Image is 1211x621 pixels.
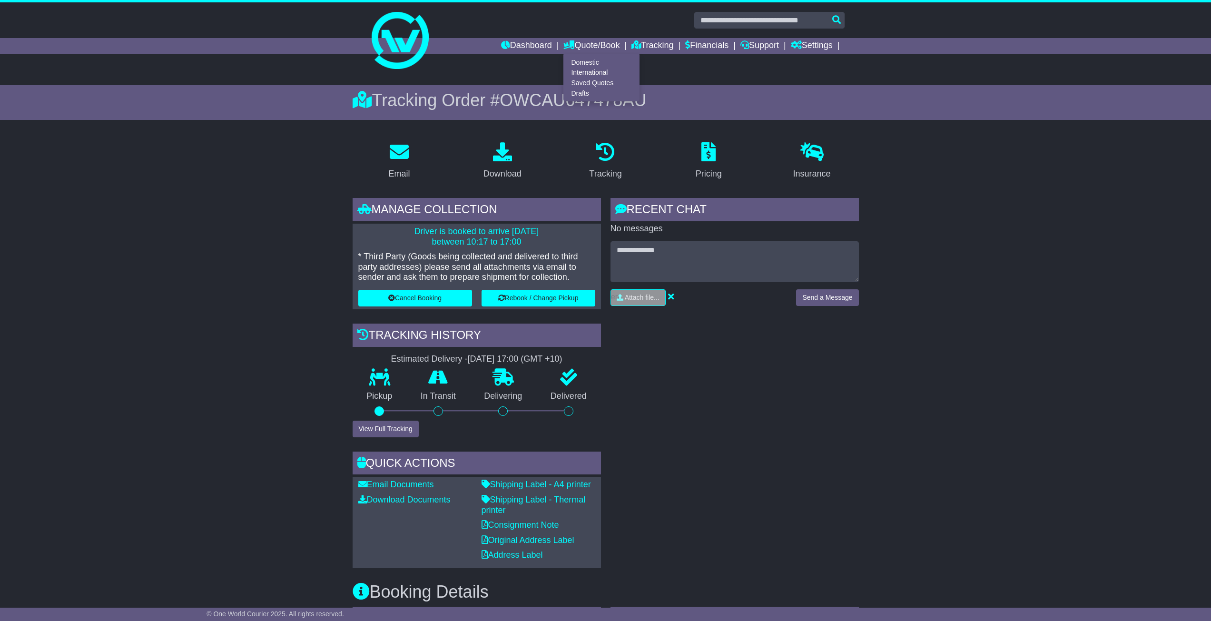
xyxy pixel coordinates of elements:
div: Estimated Delivery - [353,354,601,365]
a: Download [477,139,528,184]
a: Address Label [482,550,543,560]
div: Manage collection [353,198,601,224]
span: © One World Courier 2025. All rights reserved. [207,610,344,618]
div: Email [388,168,410,180]
a: Settings [791,38,833,54]
a: Financials [685,38,729,54]
div: Download [483,168,522,180]
div: Tracking [589,168,621,180]
a: Saved Quotes [564,78,639,89]
button: Rebook / Change Pickup [482,290,595,306]
a: Tracking [631,38,673,54]
a: Download Documents [358,495,451,504]
button: Send a Message [796,289,858,306]
div: Tracking Order # [353,90,859,110]
div: Tracking history [353,324,601,349]
div: Quote/Book [563,54,640,101]
p: Delivered [536,391,601,402]
a: Support [740,38,779,54]
h3: Booking Details [353,582,859,601]
a: Quote/Book [563,38,620,54]
a: Email Documents [358,480,434,489]
p: In Transit [406,391,470,402]
span: OWCAU647478AU [500,90,646,110]
a: Drafts [564,88,639,99]
div: Pricing [696,168,722,180]
p: Delivering [470,391,537,402]
a: Email [382,139,416,184]
p: No messages [610,224,859,234]
a: International [564,68,639,78]
a: Pricing [689,139,728,184]
div: Quick Actions [353,452,601,477]
a: Insurance [787,139,837,184]
a: Tracking [583,139,628,184]
a: Original Address Label [482,535,574,545]
button: Cancel Booking [358,290,472,306]
p: Driver is booked to arrive [DATE] between 10:17 to 17:00 [358,227,595,247]
div: RECENT CHAT [610,198,859,224]
p: Pickup [353,391,407,402]
a: Consignment Note [482,520,559,530]
a: Dashboard [501,38,552,54]
p: * Third Party (Goods being collected and delivered to third party addresses) please send all atta... [358,252,595,283]
div: Insurance [793,168,831,180]
a: Shipping Label - Thermal printer [482,495,586,515]
button: View Full Tracking [353,421,419,437]
a: Domestic [564,57,639,68]
div: [DATE] 17:00 (GMT +10) [468,354,562,365]
a: Shipping Label - A4 printer [482,480,591,489]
